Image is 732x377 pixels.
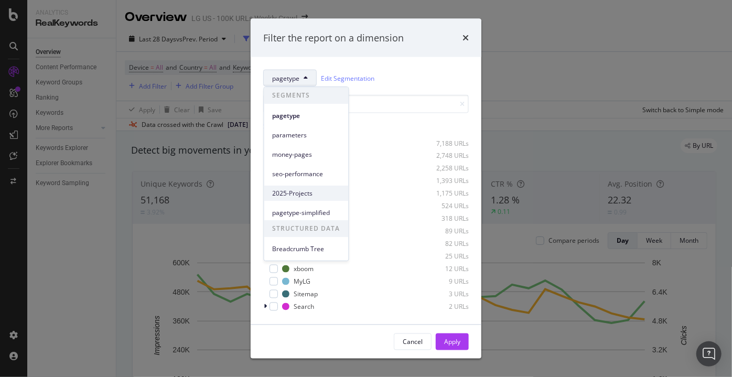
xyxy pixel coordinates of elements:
[462,31,469,45] div: times
[273,244,340,254] span: Breadcrumb Tree
[417,151,469,160] div: 2,748 URLs
[294,289,318,298] div: Sitemap
[403,337,423,346] div: Cancel
[417,277,469,286] div: 9 URLs
[417,138,469,147] div: 7,188 URLs
[444,337,460,346] div: Apply
[417,264,469,273] div: 12 URLs
[417,176,469,185] div: 1,393 URLs
[272,73,299,82] span: pagetype
[696,341,722,367] div: Open Intercom Messenger
[263,122,469,131] div: Select all data available
[417,239,469,248] div: 82 URLs
[264,87,349,104] span: SEGMENTS
[417,164,469,173] div: 2,258 URLs
[294,302,314,311] div: Search
[417,302,469,311] div: 2 URLs
[273,169,340,179] span: seo-performance
[263,31,404,45] div: Filter the report on a dimension
[273,131,340,140] span: parameters
[273,150,340,159] span: money-pages
[294,277,310,286] div: MyLG
[273,111,340,121] span: pagetype
[273,189,340,198] span: 2025-Projects
[417,201,469,210] div: 524 URLs
[263,95,469,113] input: Search
[417,214,469,223] div: 318 URLs
[394,333,432,350] button: Cancel
[263,70,317,87] button: pagetype
[436,333,469,350] button: Apply
[417,189,469,198] div: 1,175 URLs
[321,72,374,83] a: Edit Segmentation
[264,220,349,237] span: STRUCTURED DATA
[251,18,481,359] div: modal
[273,208,340,218] span: pagetype-simplified
[417,289,469,298] div: 3 URLs
[417,227,469,235] div: 89 URLs
[294,264,314,273] div: xboom
[417,252,469,261] div: 25 URLs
